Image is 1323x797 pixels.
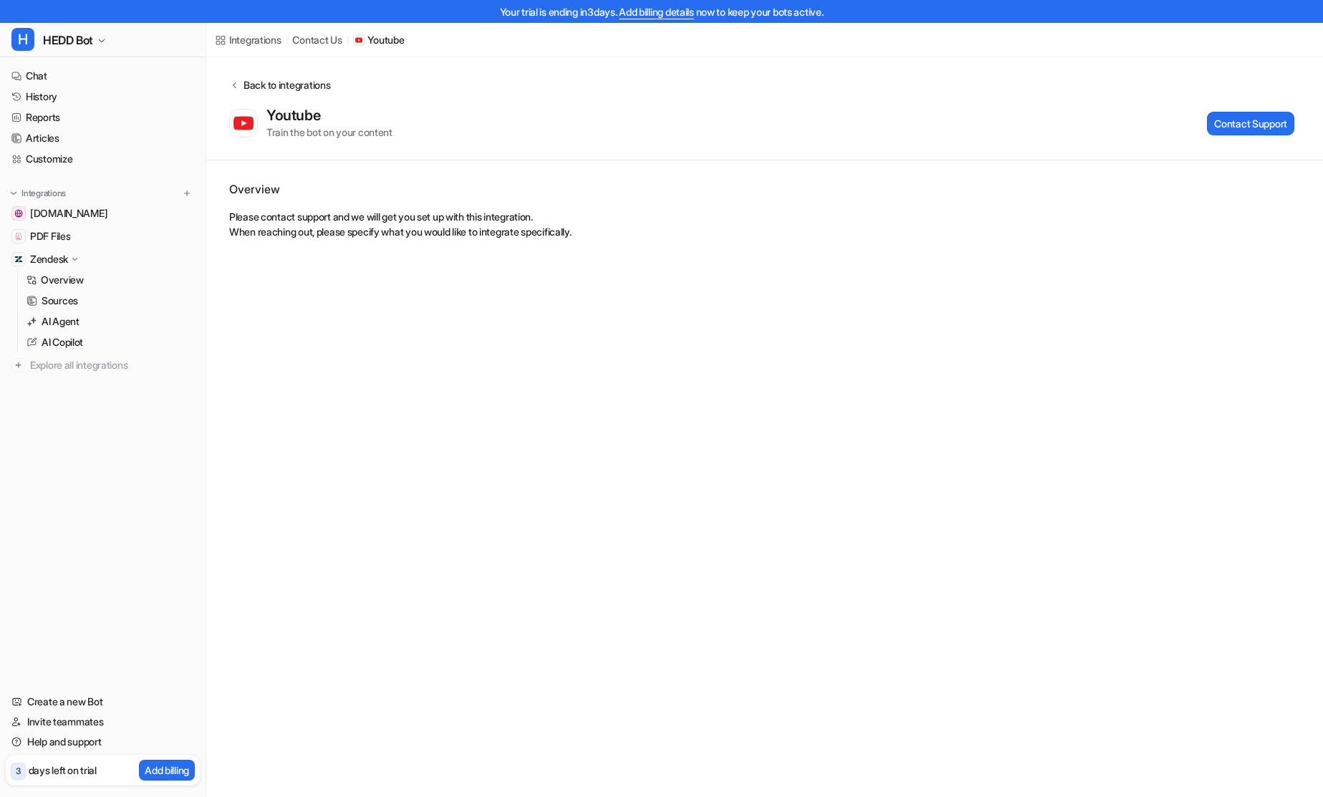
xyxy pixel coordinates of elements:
[229,32,282,47] div: Integrations
[14,232,23,241] img: PDF Files
[6,203,200,223] a: hedd.audio[DOMAIN_NAME]
[42,294,78,308] p: Sources
[229,180,1300,198] h2: Overview
[6,732,200,752] a: Help and support
[30,354,194,377] span: Explore all integrations
[353,33,404,47] a: Youtube iconYoutube
[11,358,26,372] img: explore all integrations
[6,186,70,201] button: Integrations
[21,270,200,290] a: Overview
[182,188,192,198] img: menu_add.svg
[30,229,70,243] span: PDF Files
[234,113,254,133] img: Youtube
[347,34,350,47] span: /
[266,107,326,124] div: Youtube
[215,32,282,47] a: Integrations
[11,28,34,51] span: H
[367,33,404,47] p: Youtube
[21,291,200,311] a: Sources
[6,128,200,148] a: Articles
[6,87,200,107] a: History
[6,226,200,246] a: PDF FilesPDF Files
[355,37,362,44] img: Youtube icon
[30,252,68,266] p: Zendesk
[145,763,189,778] p: Add billing
[6,692,200,712] a: Create a new Bot
[14,255,23,264] img: Zendesk
[43,30,93,50] span: HEDD Bot
[16,765,21,778] p: 3
[229,209,1300,239] p: Please contact support and we will get you set up with this integration. When reaching out, pleas...
[30,206,107,221] span: [DOMAIN_NAME]
[239,77,330,92] div: Back to integrations
[229,77,330,107] button: Back to integrations
[619,6,694,18] a: Add billing details
[6,712,200,732] a: Invite teammates
[9,188,19,198] img: expand menu
[1207,112,1294,135] button: Contact Support
[21,332,200,352] a: AI Copilot
[139,760,195,781] button: Add billing
[29,763,97,778] p: days left on trial
[42,314,80,329] p: AI Agent
[14,209,23,218] img: hedd.audio
[292,32,342,47] a: contact us
[41,273,84,287] p: Overview
[42,335,83,349] p: AI Copilot
[6,149,200,169] a: Customize
[6,355,200,375] a: Explore all integrations
[266,125,393,140] div: Train the bot on your content
[6,66,200,86] a: Chat
[286,34,289,47] span: /
[21,311,200,332] a: AI Agent
[6,107,200,127] a: Reports
[21,188,66,199] p: Integrations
